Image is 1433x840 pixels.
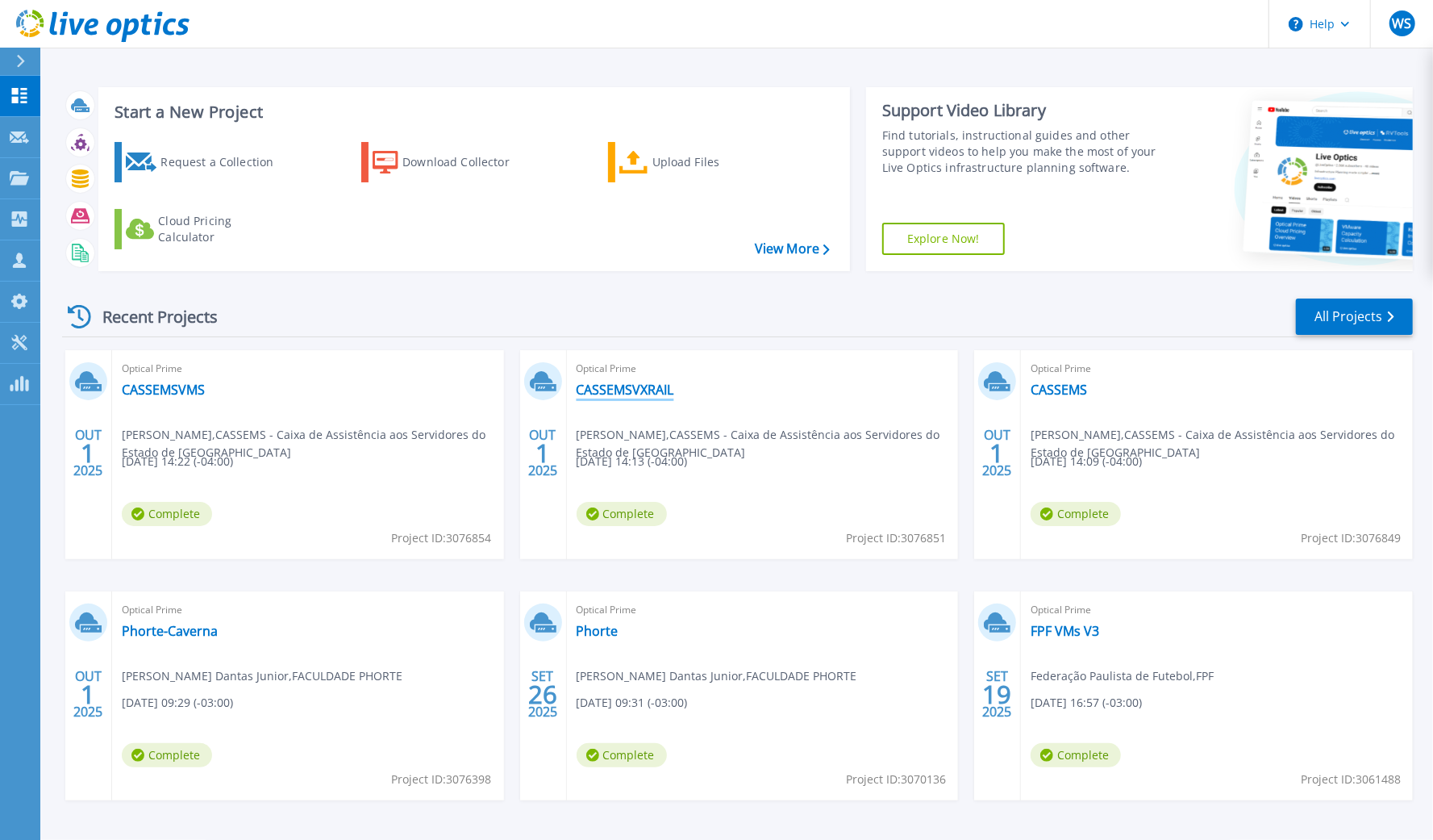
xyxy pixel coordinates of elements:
[122,426,504,462] span: [PERSON_NAME] , CASSEMS - Caixa de Assistência aos Servidores do Estado de [GEOGRAPHIC_DATA]
[577,601,949,619] span: Optical Prime
[81,446,95,460] span: 1
[1031,667,1214,685] span: Federação Paulista de Futebol , FPF
[990,446,1005,460] span: 1
[755,241,830,257] a: View More
[527,665,558,724] div: SET 2025
[577,382,674,398] a: CASSEMSVXRAIL
[115,103,829,121] h3: Start a New Project
[1301,771,1401,788] span: Project ID: 3061488
[1031,694,1142,712] span: [DATE] 16:57 (-03:00)
[608,142,788,182] a: Upload Files
[122,382,205,398] a: CASSEMSVMS
[577,453,688,470] span: [DATE] 14:13 (-04:00)
[122,743,212,767] span: Complete
[1031,623,1099,639] a: FPF VMs V3
[882,100,1160,121] div: Support Video Library
[577,694,688,712] span: [DATE] 09:31 (-03:00)
[122,502,212,526] span: Complete
[73,665,103,724] div: OUT 2025
[882,127,1160,176] div: Find tutorials, instructional guides and other support videos to help you make the most of your L...
[527,424,558,483] div: OUT 2025
[160,146,290,178] div: Request a Collection
[528,687,557,701] span: 26
[577,667,857,685] span: [PERSON_NAME] Dantas Junior , FACULDADE PHORTE
[392,529,492,547] span: Project ID: 3076854
[73,424,103,483] div: OUT 2025
[122,453,233,470] span: [DATE] 14:22 (-04:00)
[577,426,959,462] span: [PERSON_NAME] , CASSEMS - Caixa de Assistência aos Servidores do Estado de [GEOGRAPHIC_DATA]
[577,743,667,767] span: Complete
[361,142,541,182] a: Download Collector
[652,146,781,178] div: Upload Files
[577,623,619,639] a: Phorte
[1031,382,1087,398] a: CASSEMS
[882,223,1005,255] a: Explore Now!
[115,209,294,249] a: Cloud Pricing Calculator
[81,687,95,701] span: 1
[122,601,494,619] span: Optical Prime
[1031,601,1403,619] span: Optical Prime
[982,424,1013,483] div: OUT 2025
[1031,426,1413,462] span: [PERSON_NAME] , CASSEMS - Caixa de Assistência aos Servidores do Estado de [GEOGRAPHIC_DATA]
[1031,743,1121,767] span: Complete
[122,694,233,712] span: [DATE] 09:29 (-03:00)
[535,446,550,460] span: 1
[846,529,946,547] span: Project ID: 3076851
[1031,502,1121,526] span: Complete
[62,297,240,336] div: Recent Projects
[1031,360,1403,378] span: Optical Prime
[158,213,287,245] div: Cloud Pricing Calculator
[846,771,946,788] span: Project ID: 3070136
[1296,299,1413,335] a: All Projects
[392,771,492,788] span: Project ID: 3076398
[1031,453,1142,470] span: [DATE] 14:09 (-04:00)
[402,146,531,178] div: Download Collector
[1301,529,1401,547] span: Project ID: 3076849
[122,667,402,685] span: [PERSON_NAME] Dantas Junior , FACULDADE PHORTE
[1392,17,1411,30] span: WS
[983,687,1012,701] span: 19
[115,142,294,182] a: Request a Collection
[577,360,949,378] span: Optical Prime
[122,623,218,639] a: Phorte-Caverna
[577,502,667,526] span: Complete
[982,665,1013,724] div: SET 2025
[122,360,494,378] span: Optical Prime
